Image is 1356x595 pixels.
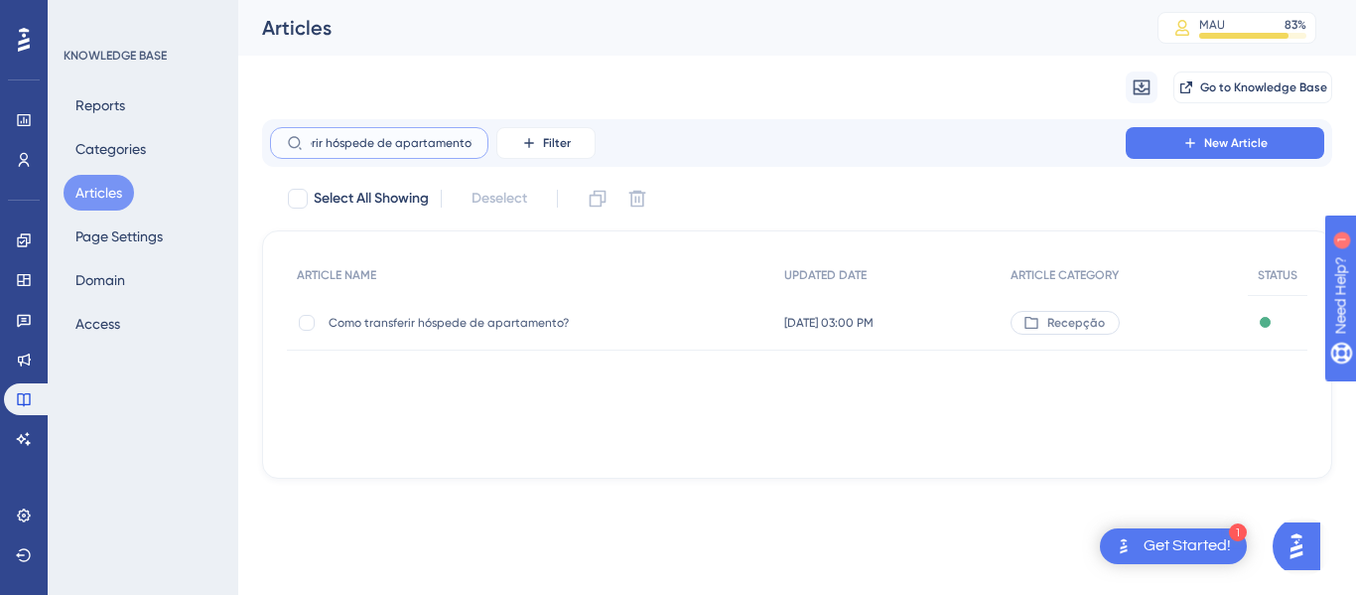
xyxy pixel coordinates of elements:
span: Como transferir hóspede de apartamento? [329,315,646,331]
button: Page Settings [64,219,175,254]
span: Go to Knowledge Base [1200,79,1327,95]
button: Categories [64,131,158,167]
button: Articles [64,175,134,211]
button: Deselect [454,181,545,217]
span: ARTICLE NAME [297,267,376,283]
span: Select All Showing [314,187,429,211]
div: 1 [138,10,144,26]
div: KNOWLEDGE BASE [64,48,167,64]
button: Reports [64,87,137,123]
span: [DATE] 03:00 PM [784,315,874,331]
span: Recepção [1047,315,1105,331]
button: New Article [1126,127,1324,159]
button: Filter [496,127,596,159]
div: MAU [1199,17,1225,33]
span: Filter [543,135,571,151]
div: 1 [1229,523,1247,541]
span: ARTICLE CATEGORY [1011,267,1119,283]
iframe: UserGuiding AI Assistant Launcher [1273,517,1332,576]
div: Articles [262,14,1108,42]
span: Deselect [472,187,527,211]
input: Search [311,136,472,150]
button: Access [64,306,132,342]
span: STATUS [1258,267,1297,283]
img: launcher-image-alternative-text [1112,534,1136,558]
div: Get Started! [1144,535,1231,557]
span: Need Help? [47,5,124,29]
div: Open Get Started! checklist, remaining modules: 1 [1100,528,1247,564]
div: 83 % [1285,17,1306,33]
span: UPDATED DATE [784,267,867,283]
span: New Article [1204,135,1268,151]
button: Go to Knowledge Base [1173,72,1332,103]
button: Domain [64,262,137,298]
